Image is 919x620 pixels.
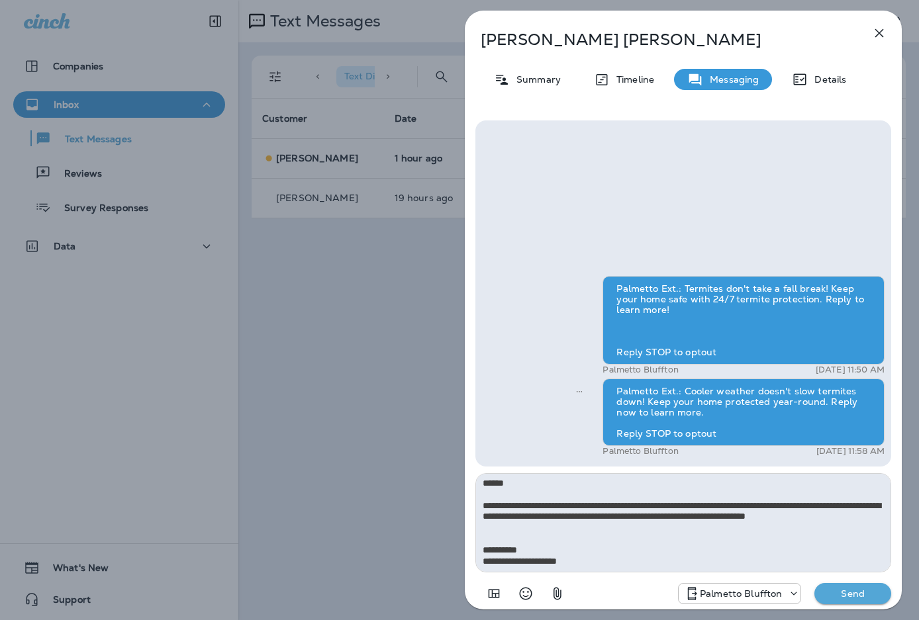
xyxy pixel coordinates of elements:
div: +1 (843) 604-3631 [679,586,800,601]
button: Add in a premade template [481,580,507,607]
span: Sent [576,384,583,396]
p: Send [825,588,881,599]
button: Select an emoji [512,580,539,607]
p: [PERSON_NAME] [PERSON_NAME] [481,30,842,49]
p: Details [808,74,846,85]
p: Messaging [703,74,759,85]
div: Palmetto Ext.: Cooler weather doesn't slow termites down! Keep your home protected year-round. Re... [603,378,885,446]
p: Palmetto Bluffton [700,588,782,599]
p: Palmetto Bluffton [603,365,678,375]
p: Timeline [610,74,654,85]
p: Summary [510,74,561,85]
p: [DATE] 11:58 AM [816,446,885,457]
p: [DATE] 11:50 AM [816,365,885,375]
p: Palmetto Bluffton [603,446,678,457]
button: Send [814,583,891,604]
div: Palmetto Ext.: Termites don't take a fall break! Keep your home safe with 24/7 termite protection... [603,276,885,365]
